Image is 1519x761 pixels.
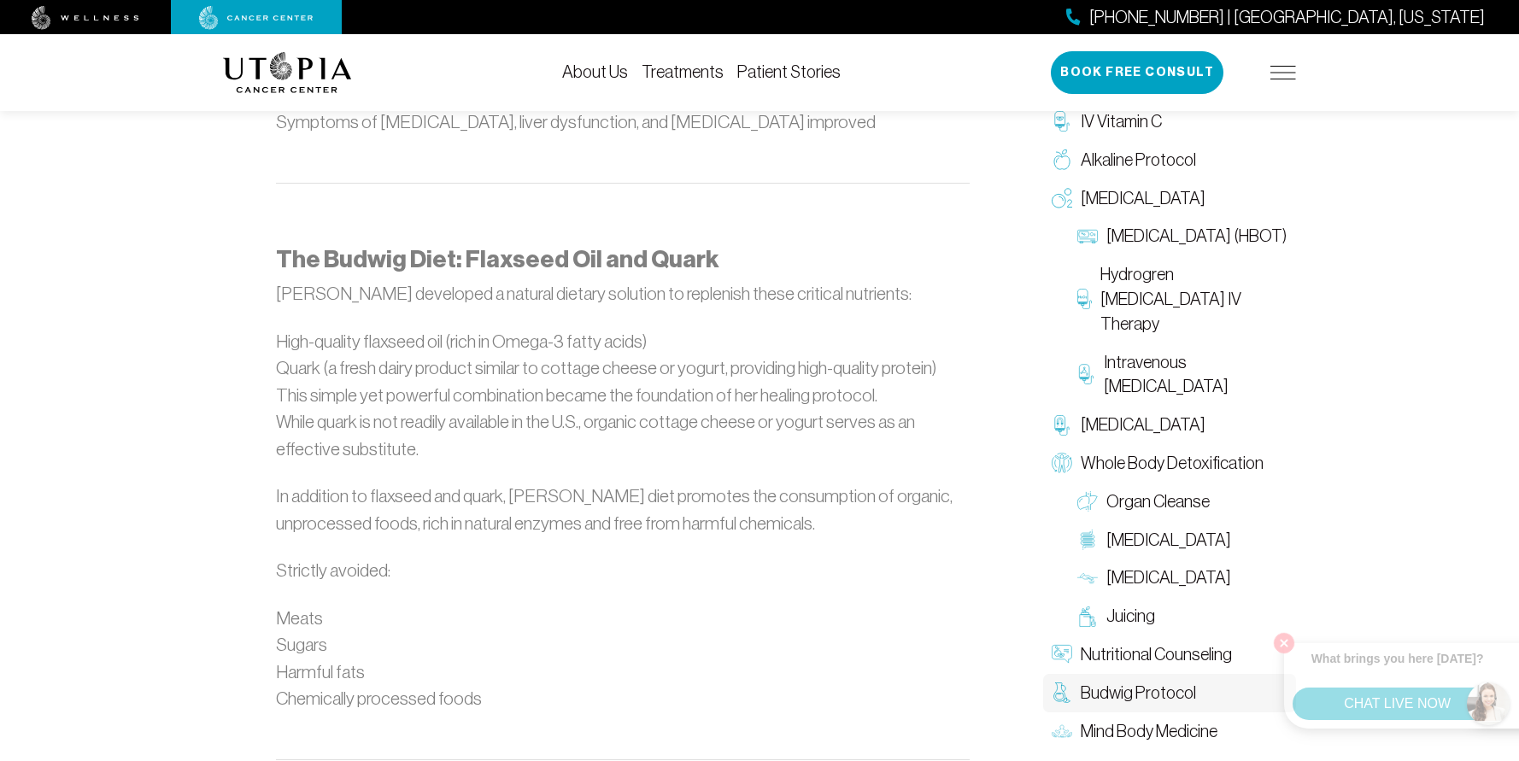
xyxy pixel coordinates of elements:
li: Symptoms of [MEDICAL_DATA], liver dysfunction, and [MEDICAL_DATA] improved [276,108,970,136]
a: Patient Stories [737,62,841,81]
a: [MEDICAL_DATA] [1069,521,1296,559]
img: cancer center [199,6,314,30]
li: High-quality flaxseed oil (rich in Omega-3 fatty acids) [276,328,970,355]
span: Nutritional Counseling [1081,642,1232,667]
img: Lymphatic Massage [1077,568,1098,588]
span: [MEDICAL_DATA] [1106,565,1231,590]
img: Colon Therapy [1077,530,1098,550]
img: Chelation Therapy [1052,415,1072,436]
img: wellness [32,6,139,30]
a: [PHONE_NUMBER] | [GEOGRAPHIC_DATA], [US_STATE] [1066,5,1485,30]
img: Oxygen Therapy [1052,188,1072,208]
img: Alkaline Protocol [1052,149,1072,170]
img: Budwig Protocol [1052,682,1072,703]
p: Strictly avoided: [276,557,970,584]
a: Mind Body Medicine [1043,712,1296,751]
img: icon-hamburger [1270,66,1296,79]
p: This simple yet powerful combination became the foundation of her healing protocol. While quark i... [276,382,970,463]
a: About Us [562,62,628,81]
p: [PERSON_NAME] developed a natural dietary solution to replenish these critical nutrients: [276,280,970,307]
a: [MEDICAL_DATA] [1043,179,1296,218]
a: Organ Cleanse [1069,483,1296,521]
img: Nutritional Counseling [1052,644,1072,664]
img: Organ Cleanse [1077,491,1098,512]
li: Harmful fats [276,659,970,686]
img: Mind Body Medicine [1052,721,1072,741]
a: Whole Body Detoxification [1043,444,1296,483]
span: Alkaline Protocol [1081,148,1196,173]
img: Hydrogren Peroxide IV Therapy [1077,289,1092,309]
span: Intravenous [MEDICAL_DATA] [1104,350,1287,400]
span: [MEDICAL_DATA] [1081,413,1205,437]
li: Quark (a fresh dairy product similar to cottage cheese or yogurt, providing high-quality protein) [276,354,970,382]
img: Juicing [1077,606,1098,627]
img: IV Vitamin C [1052,111,1072,132]
strong: The Budwig Diet: Flaxseed Oil and Quark [276,245,719,273]
a: Treatments [642,62,724,81]
button: Book Free Consult [1051,51,1223,94]
span: [MEDICAL_DATA] [1106,528,1231,553]
span: [MEDICAL_DATA] (HBOT) [1106,224,1287,249]
a: [MEDICAL_DATA] [1043,406,1296,444]
span: Juicing [1106,604,1155,629]
a: Alkaline Protocol [1043,141,1296,179]
span: Organ Cleanse [1106,489,1210,514]
a: Hydrogren [MEDICAL_DATA] IV Therapy [1069,255,1296,342]
span: Mind Body Medicine [1081,719,1217,744]
span: Budwig Protocol [1081,681,1196,705]
span: [MEDICAL_DATA] [1081,186,1205,211]
a: Nutritional Counseling [1043,635,1296,674]
a: [MEDICAL_DATA] [1069,559,1296,597]
a: [MEDICAL_DATA] (HBOT) [1069,217,1296,255]
span: Whole Body Detoxification [1081,451,1264,476]
span: Hydrogren [MEDICAL_DATA] IV Therapy [1100,262,1287,336]
img: Intravenous Ozone Therapy [1077,364,1095,384]
a: Juicing [1069,597,1296,635]
a: Intravenous [MEDICAL_DATA] [1069,343,1296,407]
img: logo [223,52,352,93]
img: Hyperbaric Oxygen Therapy (HBOT) [1077,226,1098,247]
a: IV Vitamin C [1043,102,1296,141]
span: IV Vitamin C [1081,109,1162,134]
img: Whole Body Detoxification [1052,453,1072,473]
p: In addition to flaxseed and quark, [PERSON_NAME] diet promotes the consumption of organic, unproc... [276,483,970,536]
li: Chemically processed foods [276,685,970,712]
span: [PHONE_NUMBER] | [GEOGRAPHIC_DATA], [US_STATE] [1089,5,1485,30]
li: Sugars [276,631,970,659]
li: Meats [276,605,970,632]
a: Budwig Protocol [1043,674,1296,712]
